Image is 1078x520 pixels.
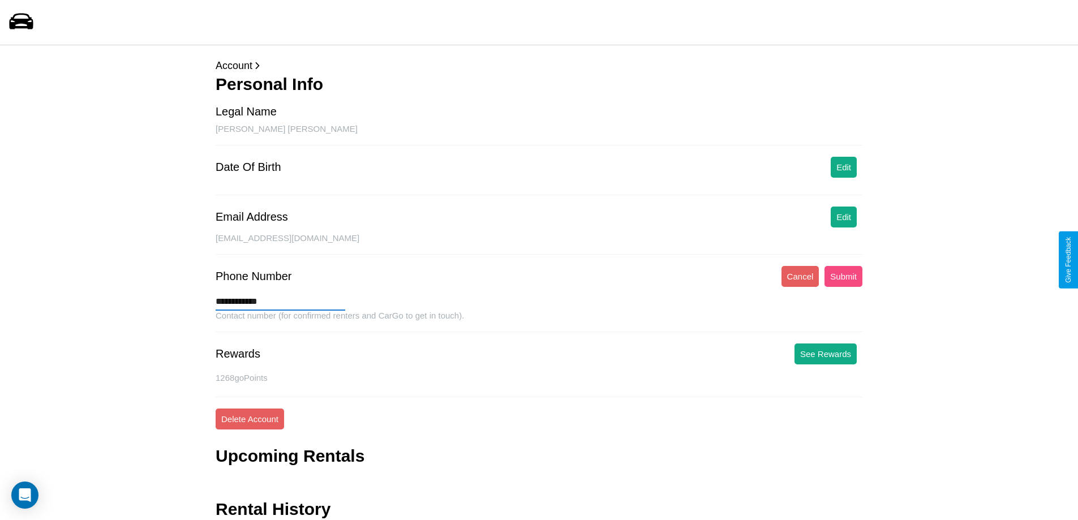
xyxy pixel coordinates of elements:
[781,266,819,287] button: Cancel
[216,500,330,519] h3: Rental History
[216,370,862,385] p: 1268 goPoints
[216,233,862,255] div: [EMAIL_ADDRESS][DOMAIN_NAME]
[831,157,857,178] button: Edit
[216,210,288,224] div: Email Address
[216,347,260,360] div: Rewards
[216,124,862,145] div: [PERSON_NAME] [PERSON_NAME]
[824,266,862,287] button: Submit
[1064,237,1072,283] div: Give Feedback
[216,105,277,118] div: Legal Name
[794,343,857,364] button: See Rewards
[216,311,862,332] div: Contact number (for confirmed renters and CarGo to get in touch).
[216,161,281,174] div: Date Of Birth
[831,207,857,227] button: Edit
[216,446,364,466] h3: Upcoming Rentals
[11,482,38,509] div: Open Intercom Messenger
[216,75,862,94] h3: Personal Info
[216,57,862,75] p: Account
[216,270,292,283] div: Phone Number
[216,409,284,429] button: Delete Account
